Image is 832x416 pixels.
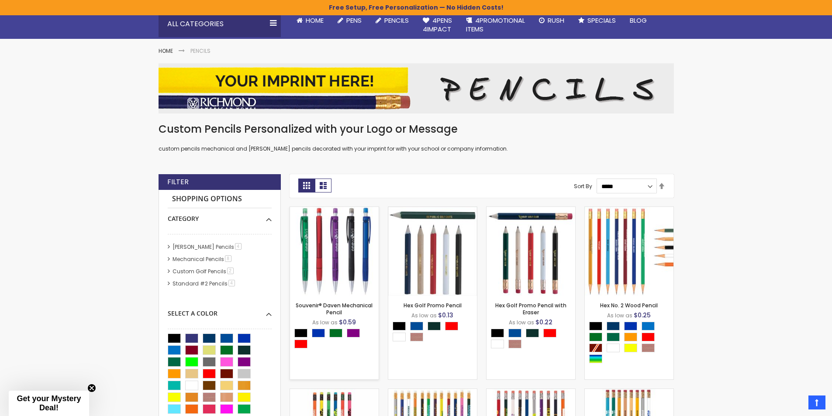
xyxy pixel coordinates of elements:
[329,329,342,337] div: Green
[642,333,655,341] div: Red
[290,11,331,30] a: Home
[294,340,307,348] div: Red
[459,11,532,39] a: 4PROMOTIONALITEMS
[167,177,189,187] strong: Filter
[543,329,556,337] div: Red
[438,311,453,320] span: $0.13
[509,319,534,326] span: As low as
[159,122,674,136] h1: Custom Pencils Personalized with your Logo or Message
[624,344,637,352] div: Yellow
[642,322,655,330] div: Blue Light
[634,311,651,320] span: $0.25
[388,206,477,214] a: Hex Golf Promo Pencil
[624,322,637,330] div: Blue
[495,302,566,316] a: Hex Golf Promo Pencil with Eraser
[585,207,673,296] img: Hex No. 2 Wood Pencil
[410,333,423,341] div: Natural
[331,11,369,30] a: Pens
[190,47,211,55] strong: Pencils
[535,318,552,327] span: $0.22
[526,329,539,337] div: Mallard
[87,384,96,392] button: Close teaser
[600,302,658,309] a: Hex No. 2 Wood Pencil
[17,394,81,412] span: Get your Mystery Deal!
[159,47,173,55] a: Home
[589,333,602,341] div: Green
[388,207,477,296] img: Hex Golf Promo Pencil
[168,208,272,223] div: Category
[466,16,525,34] span: 4PROMOTIONAL ITEMS
[404,302,462,309] a: Hex Golf Promo Pencil
[159,63,674,113] img: Pencils
[508,340,521,348] div: Natural
[445,322,458,330] div: Red
[630,16,647,25] span: Blog
[170,268,237,275] a: Custom Golf Pencils2
[571,11,623,30] a: Specials
[9,391,89,416] div: Get your Mystery Deal!Close teaser
[607,312,632,319] span: As low as
[298,179,315,193] strong: Grid
[491,329,504,337] div: Black
[589,322,602,330] div: Black
[168,190,272,209] strong: Shopping Options
[589,322,673,365] div: Select A Color
[170,243,245,251] a: [PERSON_NAME] Pencils4
[339,318,356,327] span: $0.59
[487,206,575,214] a: Hex Golf Promo Pencil with Eraser
[623,11,654,30] a: Blog
[235,243,242,250] span: 4
[225,255,231,262] span: 8
[393,333,406,341] div: White
[388,388,477,396] a: Souvenir® Pencil - Solids
[290,388,379,396] a: Neon Round Promotional Pencils
[508,329,521,337] div: Dark Blue
[532,11,571,30] a: Rush
[312,319,338,326] span: As low as
[347,329,360,337] div: Purple
[428,322,441,330] div: Mallard
[170,255,235,263] a: Mechanical Pencils8
[423,16,452,34] span: 4Pens 4impact
[589,354,602,363] div: Assorted
[296,302,373,316] a: Souvenir® Daven Mechanical Pencil
[393,322,477,344] div: Select A Color
[294,329,379,351] div: Select A Color
[574,182,592,190] label: Sort By
[306,16,324,25] span: Home
[384,16,409,25] span: Pencils
[607,333,620,341] div: Dark Green
[491,340,504,348] div: White
[624,333,637,341] div: Orange
[168,303,272,318] div: Select A Color
[369,11,416,30] a: Pencils
[159,11,281,37] div: All Categories
[393,322,406,330] div: Black
[491,329,575,351] div: Select A Color
[290,207,379,296] img: Souvenir® Daven Mechanical Pencil
[410,322,423,330] div: Dark Blue
[548,16,564,25] span: Rush
[312,329,325,337] div: Blue
[585,206,673,214] a: Hex No. 2 Wood Pencil
[416,11,459,39] a: 4Pens4impact
[159,122,674,152] div: custom pencils mechanical and [PERSON_NAME] pencils decorated with your imprint for with your sch...
[642,344,655,352] div: Natural
[585,388,673,396] a: Round Wooden No. 2 Lead Promotional Pencil- Light Assortment
[170,280,238,287] a: Standard #2 Pencils4
[346,16,362,25] span: Pens
[607,344,620,352] div: White
[487,388,575,396] a: Budgeteer #2 Wood Pencil
[227,268,234,274] span: 2
[607,322,620,330] div: Navy Blue
[228,280,235,286] span: 4
[294,329,307,337] div: Black
[587,16,616,25] span: Specials
[411,312,437,319] span: As low as
[290,206,379,214] a: Souvenir® Daven Mechanical Pencil
[487,207,575,296] img: Hex Golf Promo Pencil with Eraser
